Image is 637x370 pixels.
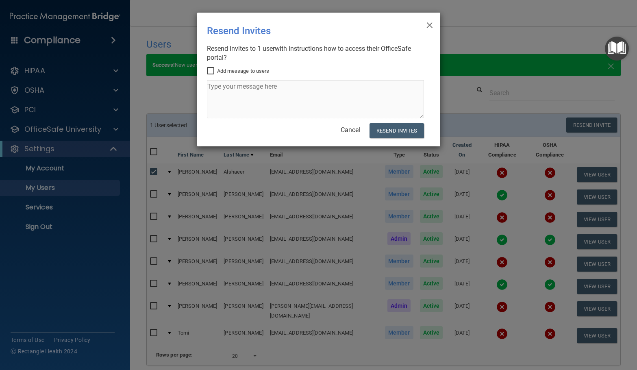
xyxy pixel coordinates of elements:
[207,44,424,62] div: Resend invites to 1 user with instructions how to access their OfficeSafe portal?
[207,19,397,43] div: Resend Invites
[207,68,216,74] input: Add message to users
[426,16,433,32] span: ×
[370,123,424,138] button: Resend Invites
[341,126,360,134] a: Cancel
[605,37,629,61] button: Open Resource Center
[207,66,270,76] label: Add message to users
[496,312,627,345] iframe: Drift Widget Chat Controller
